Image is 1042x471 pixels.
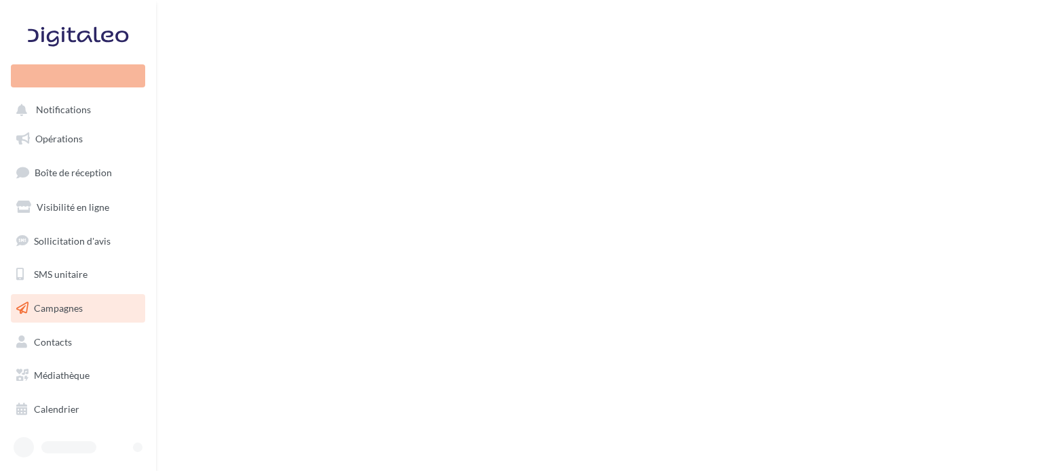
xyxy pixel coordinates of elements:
span: Boîte de réception [35,167,112,178]
span: Médiathèque [34,369,90,381]
span: Visibilité en ligne [37,201,109,213]
div: Nouvelle campagne [11,64,145,87]
a: Contacts [8,328,148,356]
a: Médiathèque [8,361,148,390]
a: Opérations [8,125,148,153]
span: Notifications [36,104,91,116]
a: Campagnes [8,294,148,323]
span: Sollicitation d'avis [34,234,111,246]
span: SMS unitaire [34,268,88,280]
span: Calendrier [34,403,79,415]
a: Sollicitation d'avis [8,227,148,255]
span: Opérations [35,133,83,144]
a: SMS unitaire [8,260,148,289]
a: Calendrier [8,395,148,424]
span: Campagnes [34,302,83,314]
span: Contacts [34,336,72,348]
a: Visibilité en ligne [8,193,148,222]
a: Boîte de réception [8,158,148,187]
